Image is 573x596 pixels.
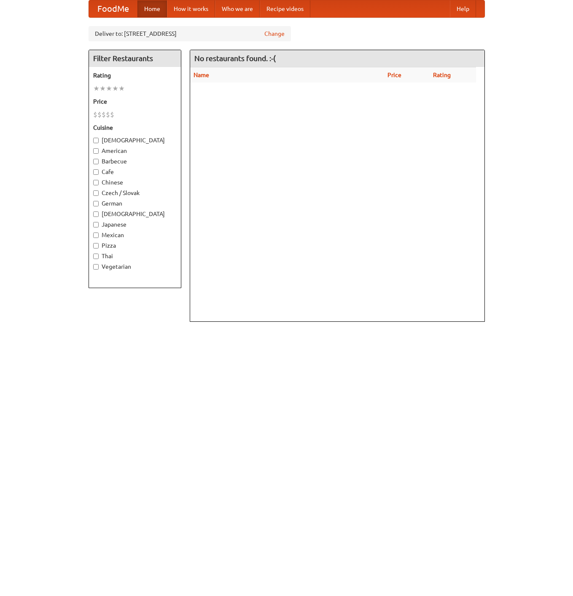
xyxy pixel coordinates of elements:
[106,110,110,119] li: $
[194,72,209,78] a: Name
[93,138,99,143] input: [DEMOGRAPHIC_DATA]
[93,123,177,132] h5: Cuisine
[93,201,99,206] input: German
[97,110,102,119] li: $
[93,220,177,229] label: Japanese
[100,84,106,93] li: ★
[93,264,99,270] input: Vegetarian
[93,189,177,197] label: Czech / Slovak
[89,50,181,67] h4: Filter Restaurants
[93,252,177,260] label: Thai
[93,243,99,249] input: Pizza
[118,84,125,93] li: ★
[167,0,215,17] a: How it works
[93,71,177,80] h5: Rating
[110,110,114,119] li: $
[93,210,177,218] label: [DEMOGRAPHIC_DATA]
[93,254,99,259] input: Thai
[93,241,177,250] label: Pizza
[93,136,177,144] label: [DEMOGRAPHIC_DATA]
[93,168,177,176] label: Cafe
[93,84,100,93] li: ★
[93,157,177,166] label: Barbecue
[93,199,177,208] label: German
[93,180,99,185] input: Chinese
[215,0,260,17] a: Who we are
[137,0,167,17] a: Home
[93,178,177,187] label: Chinese
[93,97,177,106] h5: Price
[93,233,99,238] input: Mexican
[194,54,276,62] ng-pluralize: No restaurants found. :-(
[102,110,106,119] li: $
[89,0,137,17] a: FoodMe
[93,110,97,119] li: $
[93,190,99,196] input: Czech / Slovak
[93,148,99,154] input: American
[264,29,285,38] a: Change
[93,262,177,271] label: Vegetarian
[106,84,112,93] li: ★
[387,72,401,78] a: Price
[89,26,291,41] div: Deliver to: [STREET_ADDRESS]
[450,0,476,17] a: Help
[433,72,451,78] a: Rating
[93,147,177,155] label: American
[93,231,177,239] label: Mexican
[93,169,99,175] input: Cafe
[93,211,99,217] input: [DEMOGRAPHIC_DATA]
[93,159,99,164] input: Barbecue
[112,84,118,93] li: ★
[260,0,310,17] a: Recipe videos
[93,222,99,227] input: Japanese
